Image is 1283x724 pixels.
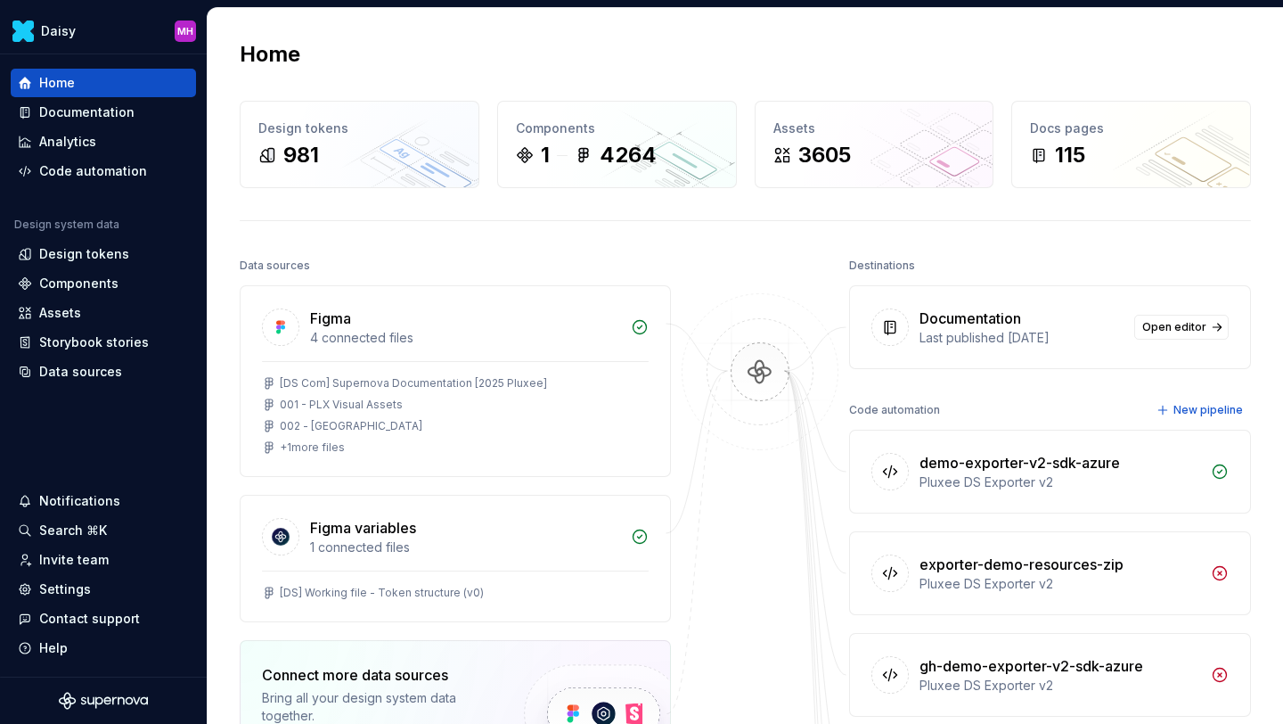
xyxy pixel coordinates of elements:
a: Storybook stories [11,328,196,357]
a: Design tokens981 [240,101,479,188]
div: Notifications [39,492,120,510]
a: Components [11,269,196,298]
button: New pipeline [1151,398,1251,423]
div: [DS Com] Supernova Documentation [2025 Pluxee] [280,376,547,391]
div: Home [39,74,75,92]
div: gh-demo-exporter-v2-sdk-azure [919,655,1143,677]
div: Documentation [39,103,135,121]
div: Destinations [849,253,915,278]
div: 001 - PLX Visual Assets [280,398,403,412]
div: MH [177,24,193,38]
div: demo-exporter-v2-sdk-azure [919,452,1120,473]
a: Home [11,69,196,97]
a: Settings [11,575,196,604]
div: Figma variables [310,517,416,539]
button: DaisyMH [4,12,203,50]
div: Pluxee DS Exporter v2 [919,677,1200,695]
div: Pluxee DS Exporter v2 [919,473,1200,491]
a: Open editor [1134,315,1229,340]
div: 981 [283,141,319,169]
a: Data sources [11,358,196,386]
span: Open editor [1142,320,1206,334]
div: Components [39,275,118,292]
a: Invite team [11,546,196,574]
div: Figma [310,308,351,329]
div: Invite team [39,551,109,569]
div: 3605 [798,141,851,169]
div: Storybook stories [39,333,149,351]
a: Figma variables1 connected files[DS] Working file - Token structure (v0) [240,495,671,622]
button: Contact support [11,605,196,633]
button: Search ⌘K [11,516,196,545]
a: Docs pages115 [1011,101,1251,188]
img: 8442b5b3-d95e-456d-8131-d61e917d6403.png [12,21,34,42]
a: Assets [11,299,196,327]
div: Daisy [41,22,76,40]
a: Components14264 [497,101,737,188]
div: 1 connected files [310,539,620,556]
div: Assets [773,119,976,137]
div: Components [516,119,718,137]
div: Code automation [849,398,940,423]
div: Settings [39,580,91,598]
button: Notifications [11,487,196,515]
div: Design tokens [258,119,461,137]
div: Help [39,639,68,657]
div: Last published [DATE] [919,329,1124,347]
div: Documentation [919,308,1021,329]
button: Help [11,634,196,662]
div: Docs pages [1030,119,1232,137]
div: 4 connected files [310,329,620,347]
h2: Home [240,40,300,69]
div: Design tokens [39,245,129,263]
div: Code automation [39,162,147,180]
div: [DS] Working file - Token structure (v0) [280,586,484,600]
div: exporter-demo-resources-zip [919,554,1124,575]
svg: Supernova Logo [59,692,148,710]
div: 1 [541,141,550,169]
a: Analytics [11,128,196,156]
a: Code automation [11,157,196,185]
a: Design tokens [11,240,196,268]
div: Data sources [240,253,310,278]
div: Search ⌘K [39,522,107,539]
a: Figma4 connected files[DS Com] Supernova Documentation [2025 Pluxee]001 - PLX Visual Assets002 - ... [240,285,671,477]
div: Assets [39,304,81,322]
div: Analytics [39,133,96,151]
div: 115 [1055,141,1085,169]
div: 002 - [GEOGRAPHIC_DATA] [280,419,422,433]
div: Contact support [39,610,140,628]
div: Design system data [14,218,119,232]
a: Documentation [11,98,196,127]
div: Pluxee DS Exporter v2 [919,575,1200,593]
div: 4264 [600,141,657,169]
div: + 1 more files [280,440,345,455]
span: New pipeline [1173,403,1243,417]
div: Data sources [39,363,122,381]
a: Assets3605 [755,101,994,188]
div: Connect more data sources [262,664,494,686]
